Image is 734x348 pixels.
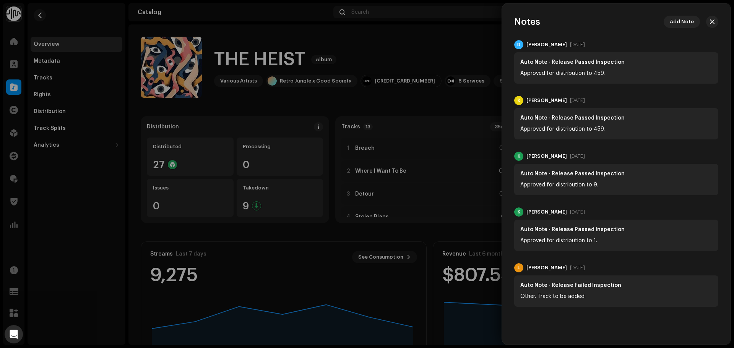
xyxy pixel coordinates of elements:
div: D [514,40,523,49]
div: Auto Note - Release Passed Inspection [520,58,712,66]
div: Auto Note - Release Passed Inspection [520,170,712,178]
div: Approved for distribution to 9. [520,181,712,189]
div: Auto Note - Release Failed Inspection [520,282,712,290]
div: [PERSON_NAME] [526,42,567,48]
span: Add Note [670,14,694,29]
div: L [514,263,523,272]
div: K [514,96,523,105]
div: Auto Note - Release Passed Inspection [520,114,712,122]
div: [PERSON_NAME] [526,153,567,159]
h3: Notes [514,16,540,28]
div: [PERSON_NAME] [526,209,567,215]
div: [PERSON_NAME] [526,265,567,271]
button: Add Note [664,16,700,28]
div: [DATE] [570,42,585,48]
div: Approved for distribution to 1. [520,237,712,245]
div: Approved for distribution to 459. [520,125,712,133]
div: Auto Note - Release Passed Inspection [520,226,712,234]
div: K [514,152,523,161]
div: K [514,207,523,217]
div: [DATE] [570,153,585,159]
div: Open Intercom Messenger [5,325,23,343]
div: [DATE] [570,265,585,271]
div: Other. Track to be added. [520,293,712,301]
div: [DATE] [570,97,585,104]
div: [DATE] [570,209,585,215]
div: Approved for distribution to 459. [520,70,712,78]
div: [PERSON_NAME] [526,97,567,104]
